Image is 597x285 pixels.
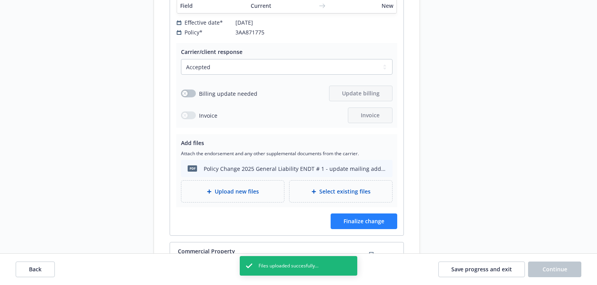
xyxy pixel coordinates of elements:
div: Upload new files [181,180,284,203]
span: Policy* [185,28,203,36]
span: Files uploaded succesfully... [259,262,318,269]
span: Back [29,265,42,273]
span: Invoice [361,111,380,119]
span: Upload new files [215,187,259,195]
span: Select existing files [319,187,371,195]
span: Field [180,2,251,10]
button: Save progress and exit [438,262,525,277]
span: Finalize change [344,217,384,225]
div: Commercial PropertyCCP-1293043copycollapse content [170,242,403,267]
span: Continue [543,265,567,273]
span: Carrier/client response [181,48,242,56]
div: Select existing files [289,180,393,203]
span: New [330,2,393,10]
span: Update billing [342,90,380,97]
button: Update billing [329,86,393,101]
span: 3AA871775 [235,28,264,36]
div: Policy Change 2025 General Liability ENDT # 1 - update mailing address to [STREET_ADDRESS][PERSON... [204,165,386,173]
button: Continue [528,262,581,277]
span: Add files [181,139,204,147]
span: Commercial Property [178,247,235,255]
span: Save progress and exit [451,265,512,273]
button: Finalize change [331,213,397,229]
button: collapse content [383,248,396,261]
span: Billing update needed [199,90,257,98]
span: [DATE] [235,18,253,27]
span: Effective date* [185,18,223,27]
button: Back [16,262,55,277]
span: Invoice [199,111,217,120]
span: Current [251,2,314,10]
span: Attach the endorsement and any other supplemental documents from the carrier. [181,150,393,157]
button: Invoice [348,108,393,123]
span: pdf [188,165,197,171]
a: copy [367,250,377,260]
